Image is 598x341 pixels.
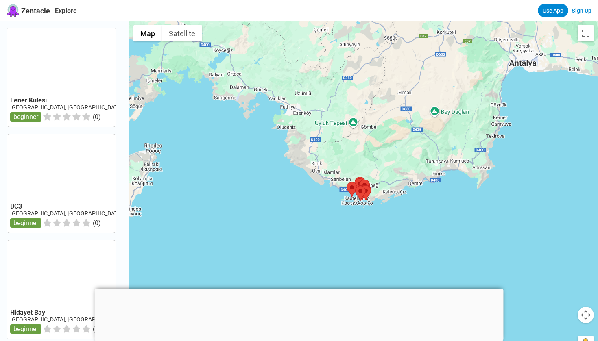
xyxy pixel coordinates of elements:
span: Zentacle [21,7,50,15]
a: Sign Up [572,7,591,14]
iframe: Advertisement [95,289,504,339]
a: Explore [55,7,77,15]
a: Zentacle logoZentacle [7,4,50,17]
a: Use App [538,4,568,17]
img: Zentacle logo [7,4,20,17]
button: Show satellite imagery [162,25,202,41]
button: Toggle fullscreen view [578,25,594,41]
button: Map camera controls [578,307,594,323]
button: Show street map [133,25,162,41]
